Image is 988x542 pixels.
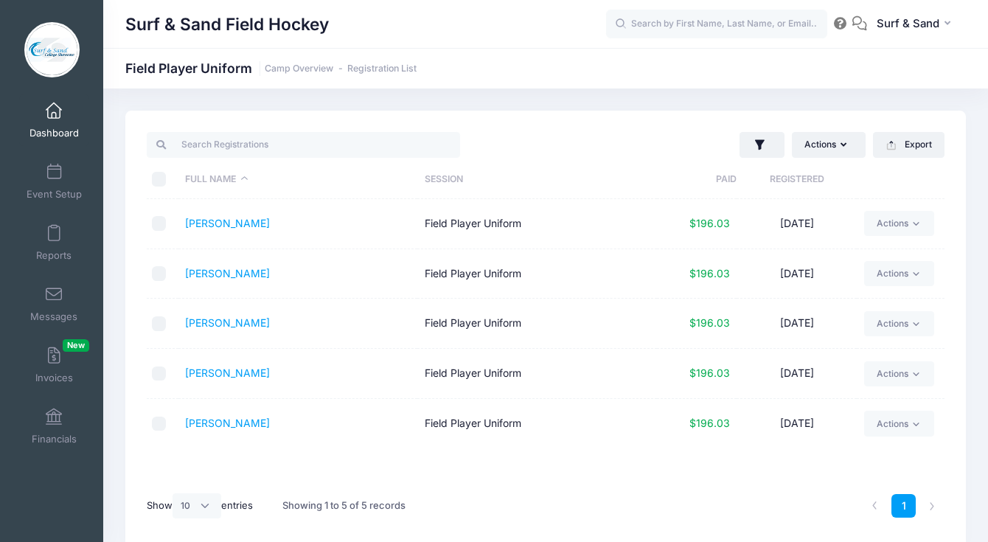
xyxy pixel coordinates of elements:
a: [PERSON_NAME] [185,417,270,429]
input: Search Registrations [147,132,460,157]
button: Surf & Sand [867,7,966,41]
a: Messages [19,278,89,330]
span: $196.03 [689,267,730,279]
td: Field Player Uniform [417,249,657,299]
span: $196.03 [689,366,730,379]
a: [PERSON_NAME] [185,316,270,329]
a: 1 [891,494,916,518]
img: Surf & Sand Field Hockey [24,22,80,77]
th: Paid: activate to sort column ascending [657,160,737,199]
th: Full Name: activate to sort column descending [178,160,418,199]
span: Surf & Sand [877,15,939,32]
a: Dashboard [19,94,89,146]
button: Actions [792,132,866,157]
a: Actions [864,311,934,336]
span: Dashboard [29,127,79,139]
span: Financials [32,433,77,445]
span: New [63,339,89,352]
td: [DATE] [737,249,856,299]
td: Field Player Uniform [417,199,657,249]
a: Actions [864,411,934,436]
select: Showentries [173,493,221,518]
td: [DATE] [737,349,856,399]
span: Event Setup [27,188,82,201]
h1: Field Player Uniform [125,60,417,76]
a: [PERSON_NAME] [185,217,270,229]
span: Invoices [35,372,73,384]
span: $196.03 [689,316,730,329]
td: [DATE] [737,199,856,249]
th: Registered: activate to sort column ascending [737,160,856,199]
input: Search by First Name, Last Name, or Email... [606,10,827,39]
a: Camp Overview [265,63,333,74]
a: Actions [864,261,934,286]
td: [DATE] [737,299,856,349]
td: Field Player Uniform [417,299,657,349]
a: Actions [864,211,934,236]
button: Export [873,132,944,157]
span: $196.03 [689,417,730,429]
span: Messages [30,310,77,323]
div: Showing 1 to 5 of 5 records [282,489,406,523]
a: Event Setup [19,156,89,207]
a: Reports [19,217,89,268]
a: InvoicesNew [19,339,89,391]
th: Session: activate to sort column ascending [417,160,657,199]
label: Show entries [147,493,253,518]
td: Field Player Uniform [417,399,657,448]
td: Field Player Uniform [417,349,657,399]
a: [PERSON_NAME] [185,366,270,379]
h1: Surf & Sand Field Hockey [125,7,329,41]
a: Actions [864,361,934,386]
a: [PERSON_NAME] [185,267,270,279]
span: Reports [36,249,72,262]
a: Registration List [347,63,417,74]
a: Financials [19,400,89,452]
span: $196.03 [689,217,730,229]
td: [DATE] [737,399,856,448]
